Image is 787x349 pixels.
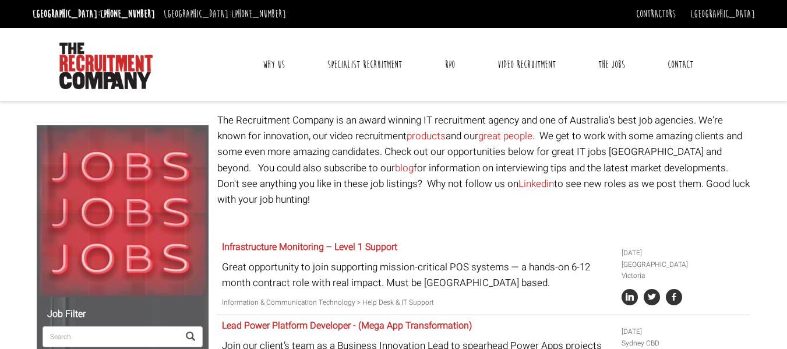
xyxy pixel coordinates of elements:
a: Specialist Recruitment [319,50,411,79]
a: [PHONE_NUMBER] [231,8,286,20]
a: Linkedin [518,177,554,191]
img: Jobs, Jobs, Jobs [37,125,209,297]
a: Contractors [636,8,676,20]
a: The Jobs [590,50,634,79]
a: Contact [659,50,702,79]
li: [DATE] [622,248,746,259]
li: [GEOGRAPHIC_DATA]: [30,5,158,23]
a: [GEOGRAPHIC_DATA] [690,8,755,20]
a: products [407,129,446,143]
a: Why Us [254,50,294,79]
input: Search [43,326,179,347]
a: [PHONE_NUMBER] [100,8,155,20]
a: blog [395,161,414,175]
img: The Recruitment Company [59,43,153,89]
li: [GEOGRAPHIC_DATA]: [161,5,289,23]
a: great people [478,129,532,143]
a: Video Recruitment [489,50,564,79]
a: Infrastructure Monitoring – Level 1 Support [222,240,397,254]
a: RPO [436,50,464,79]
p: The Recruitment Company is an award winning IT recruitment agency and one of Australia's best job... [217,112,750,207]
h5: Job Filter [43,309,203,320]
